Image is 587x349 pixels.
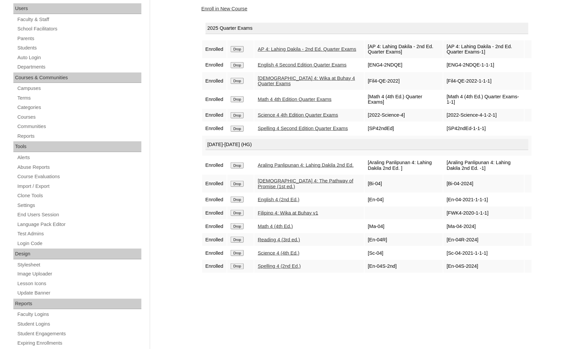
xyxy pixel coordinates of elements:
td: [Sc-04-2021-1-1-1] [444,247,524,259]
div: Design [13,249,141,259]
input: Drop [231,210,244,216]
a: Departments [17,63,141,71]
td: [Araling Panlipunan 4: Lahing Dakila 2nd Ed. ] [365,156,443,174]
a: Math 4 (4th Ed.) [258,224,293,229]
input: Drop [231,162,244,168]
td: Enrolled [202,122,227,135]
td: [FWK4-2020-1-1-1] [444,207,524,219]
td: [Bi-04] [365,175,443,193]
td: [Fil4-QE-2022] [365,72,443,90]
td: Enrolled [202,207,227,219]
input: Drop [231,78,244,84]
td: [2022-Science-4-1-2-1] [444,109,524,122]
td: Enrolled [202,40,227,58]
a: Expiring Enrollments [17,339,141,348]
a: Course Evaluations [17,172,141,181]
a: Student Engagements [17,330,141,338]
a: Abuse Reports [17,163,141,171]
a: Image Uploader [17,270,141,278]
td: [En-04R-2024] [444,233,524,246]
a: Science 4 4th Edition Quarter Exams [258,112,338,118]
a: Students [17,44,141,52]
input: Drop [231,237,244,243]
a: Import / Export [17,182,141,191]
td: Enrolled [202,247,227,259]
td: [Sc-04] [365,247,443,259]
td: [ENG4-2NDQE-1-1-1] [444,59,524,72]
a: Reports [17,132,141,140]
a: Math 4 4th Edition Quarter Exams [258,97,332,102]
a: Araling Panlipunan 4: Lahing Dakila 2nd Ed. [258,162,354,168]
a: Enroll in New Course [202,6,248,11]
a: [DEMOGRAPHIC_DATA] 4: Wika at Buhay 4 Quarter Exams [258,76,355,87]
a: Communities [17,122,141,131]
input: Drop [231,46,244,52]
td: Enrolled [202,233,227,246]
td: [Araling Panlipunan 4: Lahing Dakila 2nd Ed. -1] [444,156,524,174]
td: [AP 4: Lahing Dakila - 2nd Ed. Quarter Exams-1] [444,40,524,58]
div: 2025 Quarter Exams [206,23,529,34]
td: Enrolled [202,72,227,90]
td: [Math 4 (4th Ed.) Quarter Exams-1-1] [444,91,524,108]
a: Update Banner [17,289,141,298]
div: Reports [13,299,141,310]
a: Lesson Icons [17,280,141,288]
input: Drop [231,96,244,102]
input: Drop [231,197,244,203]
a: English 4 Second Edition Quarter Exams [258,62,347,68]
a: Terms [17,94,141,102]
a: School Facilitators [17,25,141,33]
a: Auto Login [17,53,141,62]
a: Test Admins [17,230,141,238]
td: [Math 4 (4th Ed.) Quarter Exams] [365,91,443,108]
input: Drop [231,62,244,68]
a: English 4 (2nd Ed.) [258,197,300,202]
div: [DATE]-[DATE] (HG) [206,139,529,150]
td: Enrolled [202,193,227,206]
td: [En-04-2021-1-1-1] [444,193,524,206]
a: AP 4: Lahing Dakila - 2nd Ed. Quarter Exams [258,46,356,52]
td: [ENG4-2NDQE] [365,59,443,72]
a: Campuses [17,84,141,93]
a: Courses [17,113,141,121]
td: [En-04S-2024] [444,260,524,273]
td: Enrolled [202,109,227,122]
a: Clone Tools [17,192,141,200]
td: [En-04] [365,193,443,206]
input: Drop [231,223,244,229]
a: Science 4 (4th Ed.) [258,250,300,256]
a: Stylesheet [17,261,141,269]
td: [SP42ndEd] [365,122,443,135]
input: Drop [231,263,244,269]
td: Enrolled [202,220,227,233]
a: [DEMOGRAPHIC_DATA] 4: The Pathway of Promise (1st ed.) [258,178,353,189]
td: [Ma-04] [365,220,443,233]
a: Parents [17,34,141,43]
td: Enrolled [202,91,227,108]
td: [AP 4: Lahing Dakila - 2nd Ed. Quarter Exams] [365,40,443,58]
a: Alerts [17,153,141,162]
div: Courses & Communities [13,73,141,83]
a: Categories [17,103,141,112]
input: Drop [231,112,244,118]
td: [En-04R] [365,233,443,246]
td: [SP42ndEd-1-1-1] [444,122,524,135]
td: Enrolled [202,59,227,72]
input: Drop [231,250,244,256]
input: Drop [231,126,244,132]
a: Spelling 4 (2nd Ed.) [258,264,301,269]
td: [En-04S-2nd] [365,260,443,273]
td: [2022-Science-4] [365,109,443,122]
input: Drop [231,181,244,187]
td: [Ma-04-2024] [444,220,524,233]
a: Faculty & Staff [17,15,141,24]
td: Enrolled [202,156,227,174]
td: Enrolled [202,175,227,193]
td: Enrolled [202,260,227,273]
td: [Fil4-QE-2022-1-1-1] [444,72,524,90]
td: [Bi-04-2024] [444,175,524,193]
div: Tools [13,141,141,152]
a: End Users Session [17,211,141,219]
a: Spelling 4 Second Edition Quarter Exams [258,126,348,131]
div: Users [13,3,141,14]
